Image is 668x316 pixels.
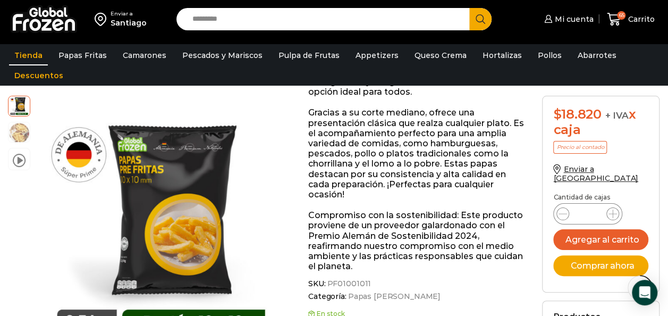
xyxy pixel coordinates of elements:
span: Carrito [625,14,655,24]
a: Mi cuenta [542,9,594,30]
p: Gracias a su corte mediano, ofrece una presentación clásica que realza cualquier plato. Es el aco... [308,107,526,199]
a: Appetizers [350,45,404,65]
p: Precio al contado [553,141,607,154]
a: Tienda [9,45,48,65]
div: Open Intercom Messenger [632,280,657,305]
span: 10×10 [9,122,30,144]
a: Papas [PERSON_NAME] [346,292,441,301]
span: 10×10 [9,95,30,116]
button: Search button [469,8,492,30]
a: Pulpa de Frutas [273,45,345,65]
div: Santiago [111,18,147,28]
p: Cantidad de cajas [553,194,648,201]
a: Pescados y Mariscos [177,45,268,65]
a: Hortalizas [477,45,527,65]
a: Enviar a [GEOGRAPHIC_DATA] [553,164,638,183]
a: Papas Fritas [53,45,112,65]
a: Abarrotes [572,45,622,65]
button: Comprar ahora [553,255,648,276]
a: Pollos [532,45,567,65]
span: $ [553,106,561,122]
a: Descuentos [9,65,69,86]
div: Enviar a [111,10,147,18]
span: Categoría: [308,292,526,301]
p: Compromiso con la sostenibilidad: Este producto proviene de un proveedor galardonado con el Premi... [308,210,526,271]
bdi: 18.820 [553,106,601,122]
span: SKU: [308,279,526,288]
span: 65 [617,11,625,20]
span: Mi cuenta [552,14,594,24]
span: PF01001011 [325,279,371,288]
div: x caja [553,107,648,138]
a: Camarones [117,45,172,65]
input: Product quantity [578,206,598,221]
span: + IVA [605,110,628,121]
a: 65 Carrito [604,7,657,32]
button: Agregar al carrito [553,229,648,250]
img: address-field-icon.svg [95,10,111,28]
a: Queso Crema [409,45,472,65]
